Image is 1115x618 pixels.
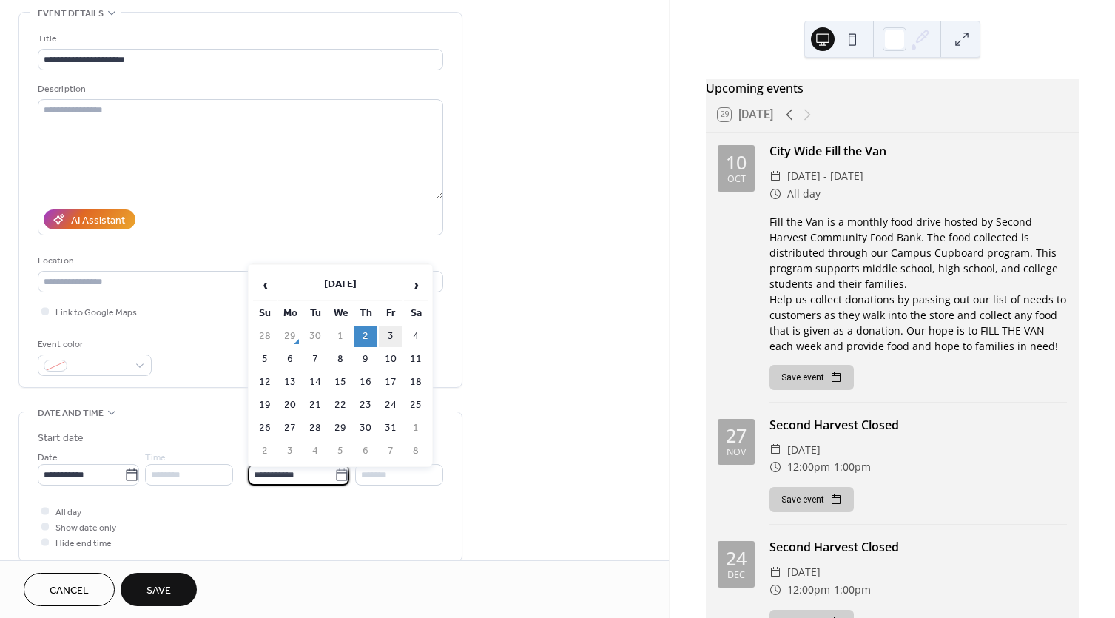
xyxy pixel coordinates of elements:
[145,450,166,466] span: Time
[404,326,428,347] td: 4
[329,326,352,347] td: 1
[379,417,402,439] td: 31
[38,253,440,269] div: Location
[55,305,137,320] span: Link to Google Maps
[278,417,302,439] td: 27
[55,520,116,536] span: Show date only
[253,417,277,439] td: 26
[404,440,428,462] td: 8
[329,440,352,462] td: 5
[830,458,834,476] span: -
[726,549,747,568] div: 24
[354,394,377,416] td: 23
[121,573,197,606] button: Save
[278,394,302,416] td: 20
[55,536,112,551] span: Hide end time
[404,303,428,324] th: Sa
[379,326,402,347] td: 3
[787,185,821,203] span: All day
[278,303,302,324] th: Mo
[787,458,830,476] span: 12:00pm
[278,440,302,462] td: 3
[769,538,1067,556] div: Second Harvest Closed
[303,372,327,393] td: 14
[278,269,402,301] th: [DATE]
[769,441,781,459] div: ​
[303,394,327,416] td: 21
[329,303,352,324] th: We
[404,372,428,393] td: 18
[253,440,277,462] td: 2
[329,349,352,370] td: 8
[38,337,149,352] div: Event color
[44,209,135,229] button: AI Assistant
[354,326,377,347] td: 2
[38,450,58,466] span: Date
[146,583,171,599] span: Save
[769,563,781,581] div: ​
[354,372,377,393] td: 16
[404,349,428,370] td: 11
[769,214,1067,354] div: Fill the Van is a monthly food drive hosted by Second Harvest Community Food Bank. The food colle...
[38,31,440,47] div: Title
[38,431,84,446] div: Start date
[253,349,277,370] td: 5
[354,417,377,439] td: 30
[787,167,863,185] span: [DATE] - [DATE]
[379,303,402,324] th: Fr
[830,581,834,599] span: -
[24,573,115,606] button: Cancel
[769,185,781,203] div: ​
[787,441,821,459] span: [DATE]
[379,394,402,416] td: 24
[727,448,746,457] div: Nov
[253,303,277,324] th: Su
[726,426,747,445] div: 27
[50,583,89,599] span: Cancel
[254,270,276,300] span: ‹
[253,326,277,347] td: 28
[769,581,781,599] div: ​
[303,326,327,347] td: 30
[726,153,747,172] div: 10
[278,372,302,393] td: 13
[404,394,428,416] td: 25
[303,349,327,370] td: 7
[253,372,277,393] td: 12
[706,79,1079,97] div: Upcoming events
[787,581,830,599] span: 12:00pm
[769,142,1067,160] div: City Wide Fill the Van
[727,571,745,580] div: Dec
[769,365,854,390] button: Save event
[787,563,821,581] span: [DATE]
[405,270,427,300] span: ›
[278,349,302,370] td: 6
[55,505,81,520] span: All day
[379,349,402,370] td: 10
[303,440,327,462] td: 4
[329,417,352,439] td: 29
[278,326,302,347] td: 29
[379,372,402,393] td: 17
[379,440,402,462] td: 7
[329,372,352,393] td: 15
[38,6,104,21] span: Event details
[727,175,746,184] div: Oct
[354,303,377,324] th: Th
[769,167,781,185] div: ​
[329,394,352,416] td: 22
[769,458,781,476] div: ​
[834,581,871,599] span: 1:00pm
[769,487,854,512] button: Save event
[354,440,377,462] td: 6
[404,417,428,439] td: 1
[38,406,104,421] span: Date and time
[834,458,871,476] span: 1:00pm
[38,81,440,97] div: Description
[354,349,377,370] td: 9
[303,417,327,439] td: 28
[769,416,1067,434] div: Second Harvest Closed
[71,213,125,229] div: AI Assistant
[253,394,277,416] td: 19
[303,303,327,324] th: Tu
